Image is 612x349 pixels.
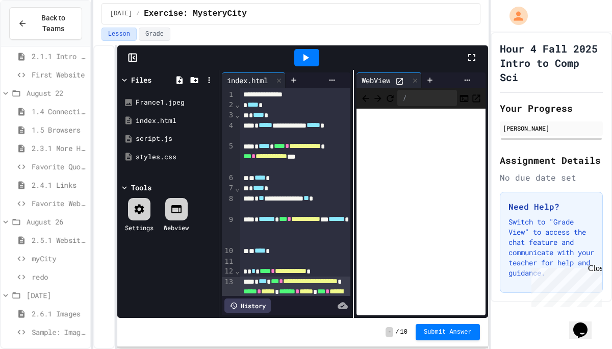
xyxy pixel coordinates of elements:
div: / [397,90,456,106]
span: - [386,327,393,337]
span: [DATE] [27,290,86,301]
div: 9 [222,215,235,246]
span: Forward [373,91,383,104]
button: Submit Answer [416,324,480,340]
div: 4 [222,121,235,142]
span: Fold line [235,267,240,275]
span: Back [361,91,371,104]
span: 2.5.1 Websites [32,235,86,245]
span: 10 [400,328,407,336]
button: Refresh [385,92,395,104]
div: styles.css [136,152,215,162]
p: Switch to "Grade View" to access the chat feature and communicate with your teacher for help and ... [508,217,594,278]
span: 2.6.1 Images [32,308,86,319]
span: First Website [32,69,86,80]
span: 2.4.1 Links [32,180,86,190]
span: Favorite Websites [32,198,86,209]
div: script.js [136,134,215,144]
div: 3 [222,110,235,120]
div: index.html [222,72,286,88]
div: No due date set [500,171,603,184]
div: 7 [222,183,235,193]
button: Grade [139,28,170,41]
span: Favorite Quote [32,161,86,172]
button: Open in new tab [471,92,481,104]
h2: Your Progress [500,101,603,115]
span: 2.3.1 More HTML Tags [32,143,86,154]
span: Fold line [235,101,240,109]
div: Chat with us now!Close [4,4,70,65]
span: Fold line [235,111,240,119]
div: 11 [222,257,235,267]
iframe: chat widget [527,264,602,307]
h2: Assignment Details [500,153,603,167]
span: Sample: Images - Publish [32,327,86,337]
span: 2.1.1 Intro to HTML [32,51,86,62]
div: France1.jpeg [136,97,215,108]
h1: Hour 4 Fall 2025 Intro to Comp Sci [500,41,603,84]
button: Console [459,92,469,104]
span: August 22 [27,88,86,98]
div: Files [131,74,151,85]
div: History [224,298,271,313]
div: 5 [222,141,235,172]
div: 8 [222,194,235,215]
div: index.html [222,75,273,86]
iframe: chat widget [569,308,602,339]
span: Submit Answer [424,328,472,336]
div: 10 [222,246,235,256]
div: Tools [131,182,151,193]
div: WebView [356,75,395,86]
div: index.html [136,116,215,126]
button: Lesson [101,28,137,41]
span: redo [32,271,86,282]
div: [PERSON_NAME] [503,123,600,133]
span: 1.4 Connecting to a Website [32,106,86,117]
span: myCity [32,253,86,264]
div: My Account [499,4,530,28]
span: Back to Teams [33,13,73,34]
h3: Need Help? [508,201,594,213]
span: [DATE] [110,10,132,18]
div: 1 [222,90,235,100]
span: Fold line [235,184,240,192]
span: Exercise: MysteryCity [144,8,247,20]
div: Settings [125,223,154,232]
button: Back to Teams [9,7,82,40]
div: 6 [222,173,235,183]
div: WebView [356,72,422,88]
span: / [395,328,399,336]
iframe: Web Preview [356,109,485,316]
div: 12 [222,266,235,277]
span: August 26 [27,216,86,227]
div: 2 [222,100,235,110]
div: Webview [164,223,189,232]
div: 13 [222,277,235,329]
span: / [136,10,140,18]
span: 1.5 Browsers [32,124,86,135]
